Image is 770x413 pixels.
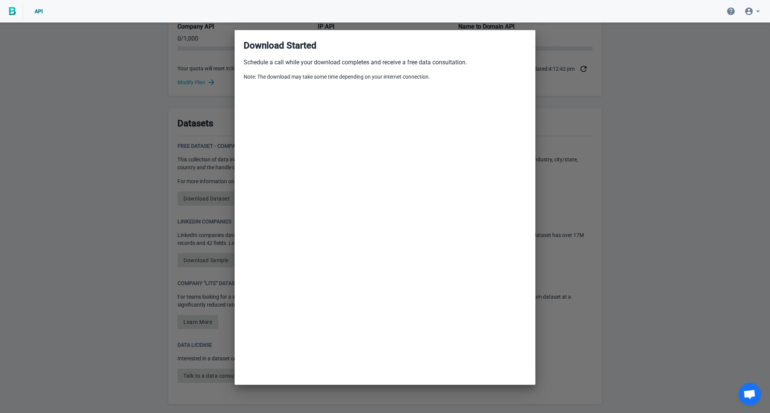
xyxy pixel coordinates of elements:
span: API [35,8,43,14]
p: Schedule a call while your download completes and receive a free data consultation. [244,58,526,67]
p: Note: The download may take some time depending on your internet connection. [244,73,526,81]
iframe: Pipedrive Scheduler Embed [235,99,535,381]
img: BigPicture.io [9,7,16,15]
a: Open chat [738,383,761,405]
h3: Download Started [244,39,526,52]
